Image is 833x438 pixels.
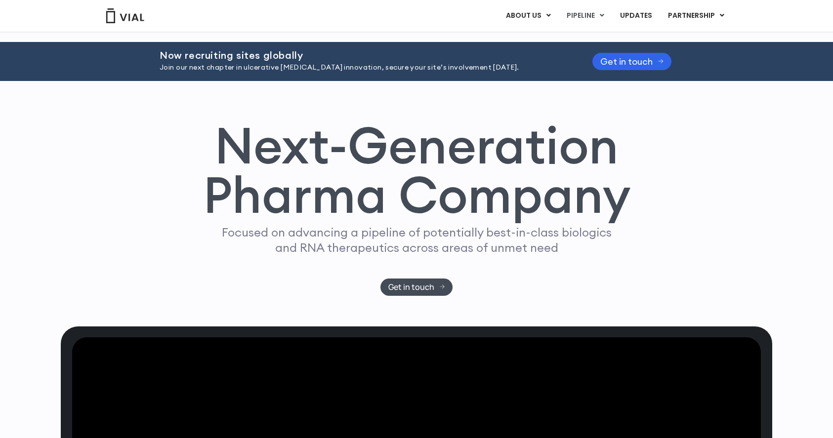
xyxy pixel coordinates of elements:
img: Vial Logo [105,8,145,23]
span: Get in touch [600,58,653,65]
a: ABOUT USMenu Toggle [498,7,558,24]
h2: Now recruiting sites globally [160,50,568,61]
a: Get in touch [592,53,671,70]
p: Join our next chapter in ulcerative [MEDICAL_DATA] innovation, secure your site’s involvement [DA... [160,62,568,73]
a: UPDATES [612,7,660,24]
p: Focused on advancing a pipeline of potentially best-in-class biologics and RNA therapeutics acros... [217,225,616,255]
h1: Next-Generation Pharma Company [203,120,630,220]
a: Get in touch [380,279,453,296]
span: Get in touch [388,283,434,291]
a: PARTNERSHIPMenu Toggle [660,7,732,24]
a: PIPELINEMenu Toggle [559,7,612,24]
